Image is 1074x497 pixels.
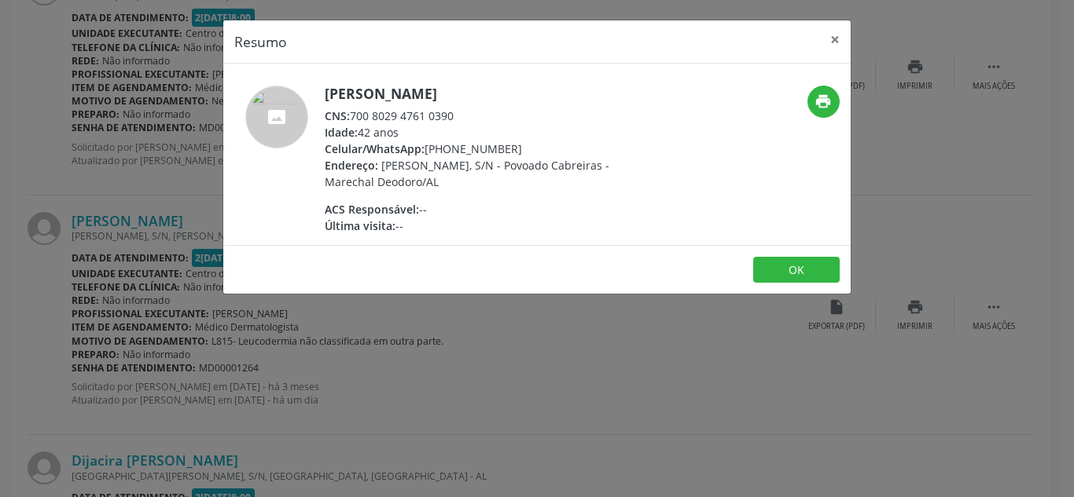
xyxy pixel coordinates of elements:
[325,202,419,217] span: ACS Responsável:
[234,31,287,52] h5: Resumo
[325,158,378,173] span: Endereço:
[325,141,425,156] span: Celular/WhatsApp:
[807,86,840,118] button: print
[325,124,631,141] div: 42 anos
[325,108,350,123] span: CNS:
[325,125,358,140] span: Idade:
[325,86,631,102] h5: [PERSON_NAME]
[819,20,851,59] button: Close
[815,93,832,110] i: print
[325,108,631,124] div: 700 8029 4761 0390
[325,158,609,189] span: [PERSON_NAME], S/N - Povoado Cabreiras - Marechal Deodoro/AL
[325,218,395,233] span: Última visita:
[325,141,631,157] div: [PHONE_NUMBER]
[753,257,840,283] button: OK
[245,86,308,148] img: accompaniment
[325,201,631,217] div: --
[325,217,631,234] div: --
